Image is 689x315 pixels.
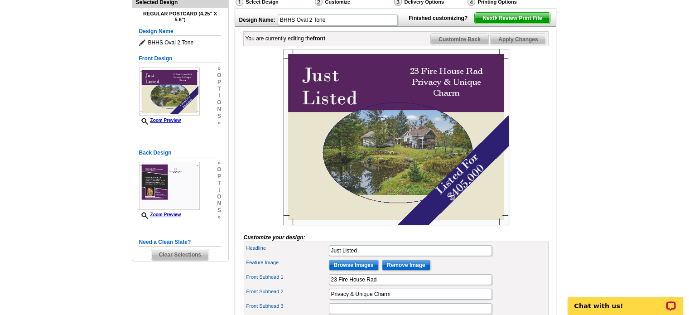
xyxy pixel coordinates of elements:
[382,260,430,271] input: Remove Image
[217,194,221,200] span: o
[246,34,327,43] div: You are currently editing the .
[431,34,488,45] span: Customize Back
[217,166,221,173] span: o
[494,16,498,20] img: button-next-arrow-white.png
[246,288,328,296] label: Front Subhead 2
[139,149,222,157] h5: Back Design
[139,68,200,116] img: Z18899249_00001_1.jpg
[217,120,221,126] span: »
[217,72,221,79] span: o
[217,65,221,72] span: »
[283,49,509,225] img: Z18899249_00001_1.jpg
[139,118,181,123] a: Zoom Preview
[217,106,221,113] span: n
[491,34,545,45] span: Apply Changes
[139,27,222,36] h5: Design Name
[329,260,379,271] input: Browse Images
[562,286,689,315] iframe: LiveChat chat widget
[151,249,209,260] span: Clear Selections
[217,160,221,166] span: »
[217,180,221,187] span: t
[217,200,221,207] span: n
[217,207,221,214] span: s
[139,38,222,47] span: BHHS Oval 2 Tone
[239,17,275,23] strong: Design Name:
[244,234,305,241] i: Customize your design:
[139,238,222,247] h5: Need a Clean Slate?
[217,113,221,120] span: s
[246,244,328,252] label: Headline
[217,214,221,221] span: »
[475,13,549,24] span: Next Review Print File
[139,54,222,63] h5: Front Design
[217,173,221,180] span: p
[217,92,221,99] span: i
[246,259,328,267] label: Feature Image
[139,11,222,23] h4: Regular Postcard (4.25" x 5.6")
[217,99,221,106] span: o
[217,86,221,92] span: t
[217,187,221,194] span: i
[246,273,328,281] label: Front Subhead 1
[217,79,221,86] span: p
[409,15,473,21] strong: Finished customizing?
[246,302,328,310] label: Front Subhead 3
[313,35,325,42] b: front
[139,212,181,217] a: Zoom Preview
[139,162,200,210] img: Z18899249_00001_2.jpg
